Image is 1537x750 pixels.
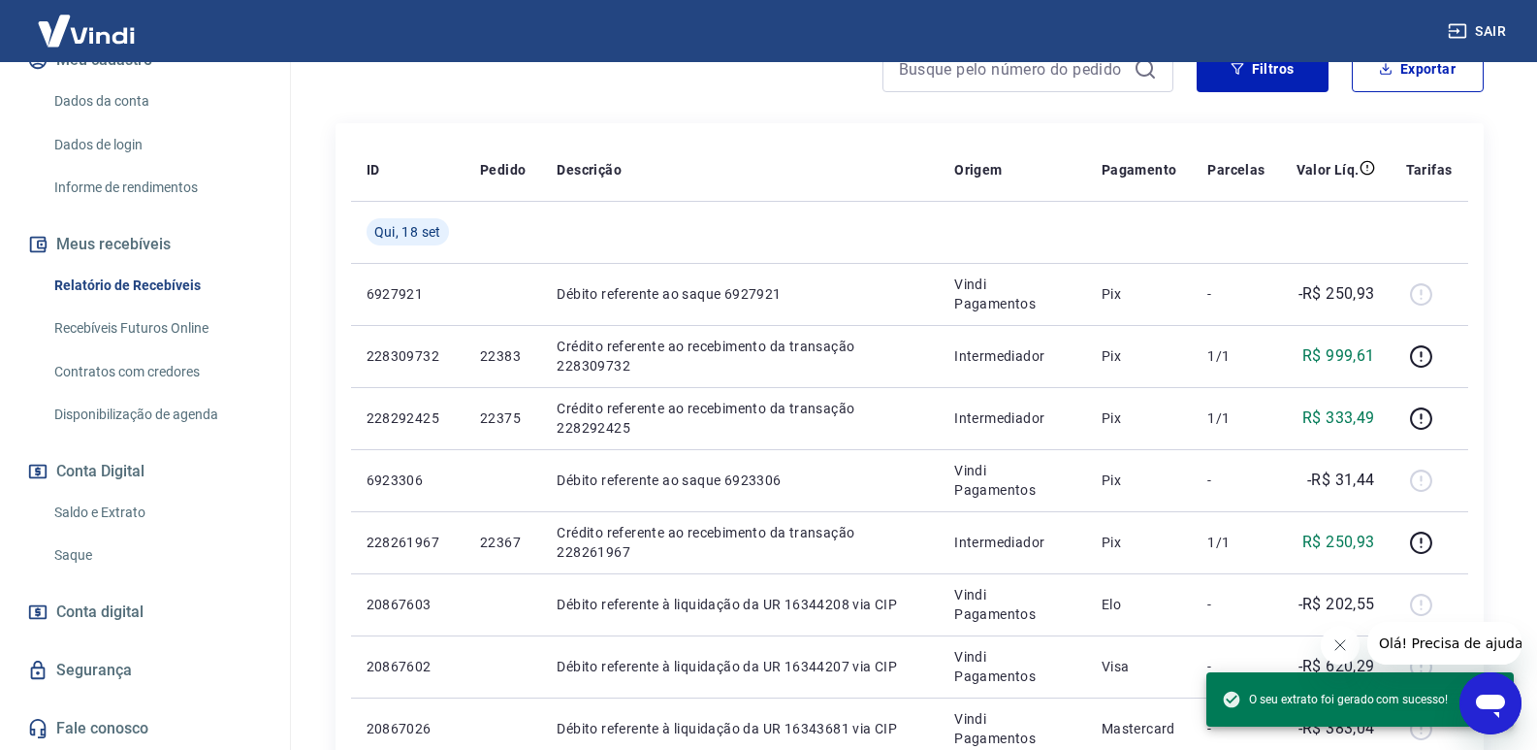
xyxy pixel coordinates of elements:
[557,337,923,375] p: Crédito referente ao recebimento da transação 228309732
[1298,593,1375,616] p: -R$ 202,55
[367,595,449,614] p: 20867603
[1307,469,1375,492] p: -R$ 31,44
[557,595,923,614] p: Débito referente à liquidação da UR 16344208 via CIP
[23,591,267,634] a: Conta digital
[1444,14,1514,49] button: Sair
[480,533,526,552] p: 22367
[954,461,1071,500] p: Vindi Pagamentos
[1297,160,1360,179] p: Valor Líq.
[1321,626,1360,665] iframe: Fechar mensagem
[23,450,267,493] button: Conta Digital
[1367,622,1521,665] iframe: Mensagem da empresa
[480,408,526,428] p: 22375
[954,408,1071,428] p: Intermediador
[367,471,449,490] p: 6923306
[1302,407,1375,430] p: R$ 333,49
[480,346,526,366] p: 22383
[1102,284,1177,304] p: Pix
[1207,719,1265,738] p: -
[480,160,526,179] p: Pedido
[954,709,1071,748] p: Vindi Pagamentos
[47,493,267,533] a: Saldo e Extrato
[1298,655,1375,678] p: -R$ 620,29
[954,647,1071,686] p: Vindi Pagamentos
[47,352,267,392] a: Contratos com credores
[47,125,267,165] a: Dados de login
[1102,408,1177,428] p: Pix
[954,275,1071,313] p: Vindi Pagamentos
[367,408,449,428] p: 228292425
[954,160,1002,179] p: Origem
[1222,690,1448,709] span: O seu extrato foi gerado com sucesso!
[1298,282,1375,306] p: -R$ 250,93
[1207,533,1265,552] p: 1/1
[47,266,267,306] a: Relatório de Recebíveis
[1102,471,1177,490] p: Pix
[1207,346,1265,366] p: 1/1
[1298,717,1375,740] p: -R$ 383,04
[367,657,449,676] p: 20867602
[1207,408,1265,428] p: 1/1
[557,471,923,490] p: Débito referente ao saque 6923306
[557,719,923,738] p: Débito referente à liquidação da UR 16343681 via CIP
[557,523,923,562] p: Crédito referente ao recebimento da transação 228261967
[23,1,149,60] img: Vindi
[367,346,449,366] p: 228309732
[47,168,267,208] a: Informe de rendimentos
[954,533,1071,552] p: Intermediador
[557,284,923,304] p: Débito referente ao saque 6927921
[1102,657,1177,676] p: Visa
[56,599,144,626] span: Conta digital
[1102,595,1177,614] p: Elo
[367,160,380,179] p: ID
[557,160,622,179] p: Descrição
[954,346,1071,366] p: Intermediador
[1102,719,1177,738] p: Mastercard
[1459,672,1521,734] iframe: Botão para abrir a janela de mensagens
[557,399,923,438] p: Crédito referente ao recebimento da transação 228292425
[1197,46,1329,92] button: Filtros
[23,649,267,692] a: Segurança
[1352,46,1484,92] button: Exportar
[12,14,163,29] span: Olá! Precisa de ajuda?
[367,284,449,304] p: 6927921
[1102,346,1177,366] p: Pix
[1207,657,1265,676] p: -
[23,707,267,750] a: Fale conosco
[47,536,267,575] a: Saque
[374,222,441,242] span: Qui, 18 set
[1207,471,1265,490] p: -
[1302,531,1375,554] p: R$ 250,93
[1207,284,1265,304] p: -
[47,395,267,435] a: Disponibilização de agenda
[1207,160,1265,179] p: Parcelas
[899,54,1126,83] input: Busque pelo número do pedido
[1207,595,1265,614] p: -
[47,82,267,121] a: Dados da conta
[367,719,449,738] p: 20867026
[1406,160,1453,179] p: Tarifas
[1302,344,1375,368] p: R$ 999,61
[1102,533,1177,552] p: Pix
[1102,160,1177,179] p: Pagamento
[23,223,267,266] button: Meus recebíveis
[954,585,1071,624] p: Vindi Pagamentos
[47,309,267,348] a: Recebíveis Futuros Online
[557,657,923,676] p: Débito referente à liquidação da UR 16344207 via CIP
[367,533,449,552] p: 228261967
